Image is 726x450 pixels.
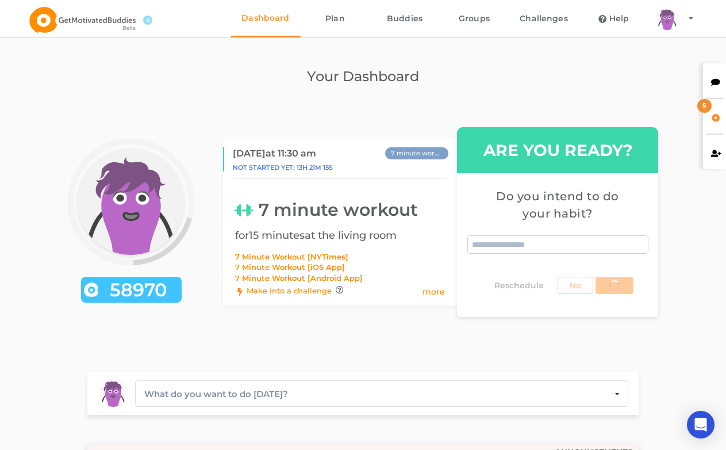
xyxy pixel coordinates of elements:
[687,411,715,438] div: Open Intercom Messenger
[233,148,316,159] div: [DATE] at 11:30 am
[144,387,288,401] div: What do you want to do [DATE]?
[247,286,332,298] a: Make into a challenge
[457,127,658,173] div: ARE YOU READY?
[98,284,178,296] span: 58970
[486,188,629,222] div: Do you intend to do your habit?
[385,147,448,159] div: 7 minute workout Daily & Kettlebell 3x Week optional [2 Weeks]
[233,163,333,171] span: Not started yet:
[235,273,363,283] a: 7 Minute Workout [Android App]
[422,286,445,298] a: more
[235,252,348,261] a: 7 Minute Workout [NYTimes]
[235,199,445,220] div: 7 minute workout
[697,99,712,113] div: 5
[143,16,152,25] span: 4
[297,163,333,171] span: 13h 21m 15s
[318,229,397,242] p: the living room
[235,228,445,243] div: for 15 minutes at
[235,284,260,293] strong: Kettl...
[39,66,687,87] h2: Your Dashboard
[235,262,345,272] a: 7 Minute Workout [iOS App]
